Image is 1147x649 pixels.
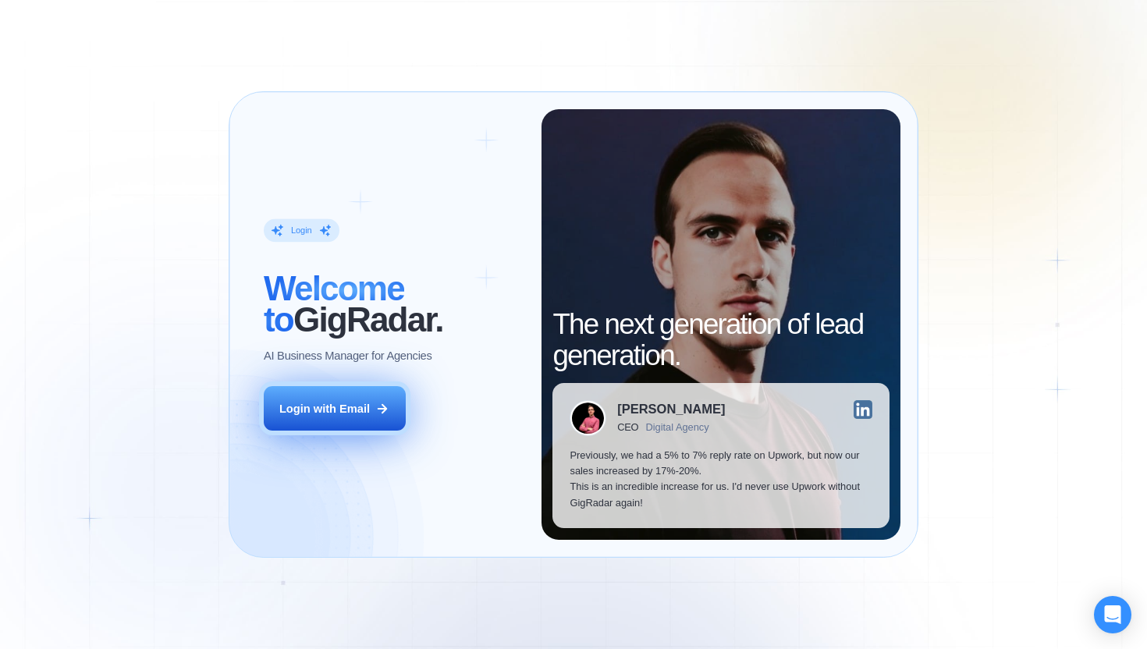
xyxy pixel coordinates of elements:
[264,274,524,337] h2: ‍ GigRadar.
[570,448,872,511] p: Previously, we had a 5% to 7% reply rate on Upwork, but now our sales increased by 17%-20%. This ...
[552,309,889,372] h2: The next generation of lead generation.
[291,225,312,236] div: Login
[1094,596,1131,633] div: Open Intercom Messenger
[617,403,725,417] div: [PERSON_NAME]
[646,422,709,434] div: Digital Agency
[617,422,638,434] div: CEO
[264,348,432,364] p: AI Business Manager for Agencies
[264,270,404,339] span: Welcome to
[264,386,406,431] button: Login with Email
[279,401,370,417] div: Login with Email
